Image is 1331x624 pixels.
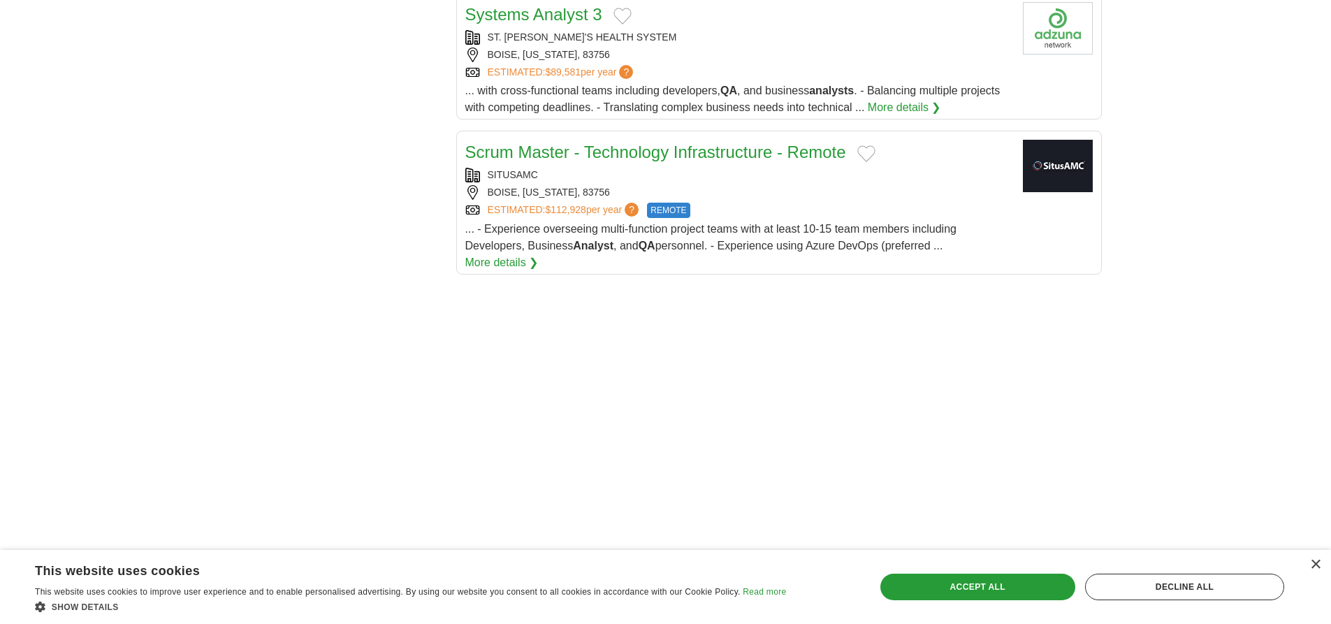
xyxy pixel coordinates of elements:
[465,254,539,271] a: More details ❯
[465,185,1012,200] div: BOISE, [US_STATE], 83756
[880,574,1075,600] div: Accept all
[52,602,119,612] span: Show details
[35,587,741,597] span: This website uses cookies to improve user experience and to enable personalised advertising. By u...
[35,558,751,579] div: This website uses cookies
[465,30,1012,45] div: ST. [PERSON_NAME]'S HEALTH SYSTEM
[613,8,632,24] button: Add to favorite jobs
[545,66,581,78] span: $89,581
[868,99,941,116] a: More details ❯
[573,240,613,252] strong: Analyst
[1310,560,1321,570] div: Close
[545,204,586,215] span: $112,928
[809,85,854,96] strong: analysts
[465,143,846,161] a: Scrum Master - Technology Infrastructure - Remote
[743,587,786,597] a: Read more, opens a new window
[465,223,957,252] span: ... - Experience overseeing multi-function project teams with at least 10-15 team members includi...
[465,85,1001,113] span: ... with cross-functional teams including developers, , and business . - Balancing multiple proje...
[857,145,875,162] button: Add to favorite jobs
[1023,2,1093,55] img: Company logo
[35,600,786,614] div: Show details
[647,203,690,218] span: REMOTE
[720,85,737,96] strong: QA
[639,240,655,252] strong: QA
[1023,140,1093,192] img: SitusAMC logo
[488,203,642,218] a: ESTIMATED:$112,928per year?
[625,203,639,217] span: ?
[465,5,602,24] a: Systems Analyst 3
[488,65,637,80] a: ESTIMATED:$89,581per year?
[1085,574,1284,600] div: Decline all
[465,48,1012,62] div: BOISE, [US_STATE], 83756
[488,169,538,180] a: SITUSAMC
[619,65,633,79] span: ?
